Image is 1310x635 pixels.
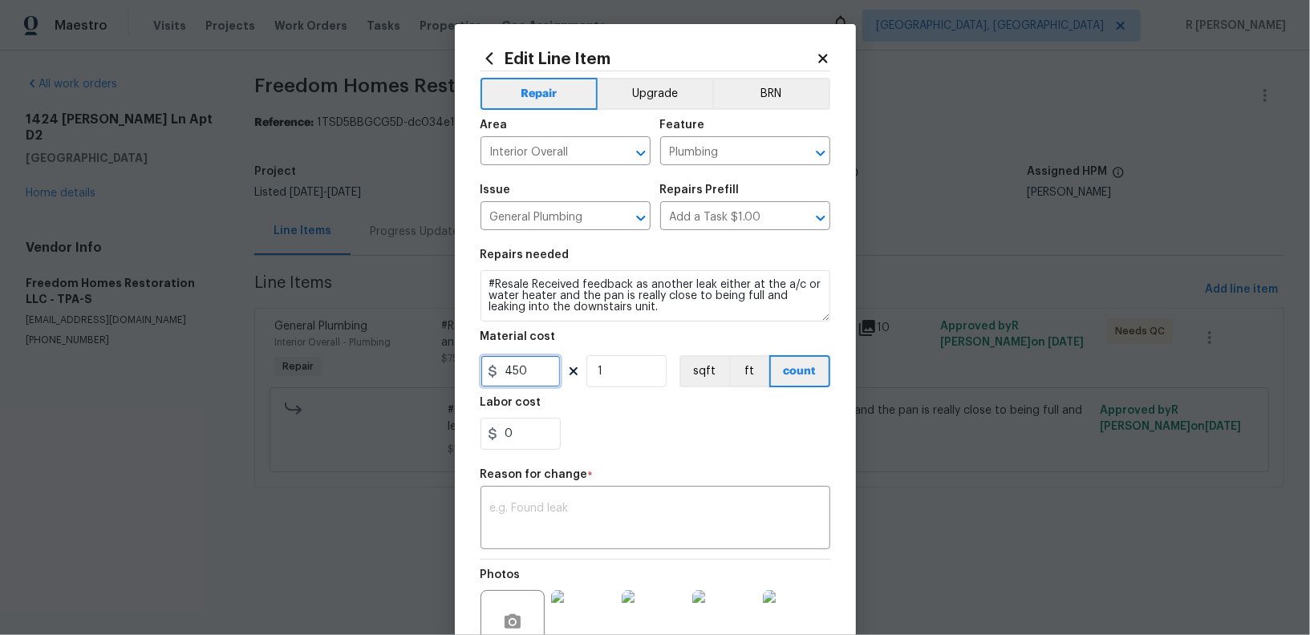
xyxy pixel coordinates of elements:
button: Open [809,207,832,229]
h5: Labor cost [481,397,541,408]
button: count [769,355,830,387]
button: Repair [481,78,598,110]
button: Upgrade [598,78,712,110]
h5: Issue [481,184,511,196]
h5: Area [481,119,508,131]
button: Open [630,142,652,164]
h5: Material cost [481,331,556,342]
button: BRN [712,78,830,110]
h5: Photos [481,569,521,580]
h5: Reason for change [481,469,588,480]
textarea: #Resale Received feedback as another leak either at the a/c or water heater and the pan is really... [481,270,830,322]
button: sqft [679,355,729,387]
h5: Repairs Prefill [660,184,740,196]
button: Open [809,142,832,164]
button: Open [630,207,652,229]
h5: Feature [660,119,705,131]
h2: Edit Line Item [481,50,816,67]
h5: Repairs needed [481,249,570,261]
button: ft [729,355,769,387]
